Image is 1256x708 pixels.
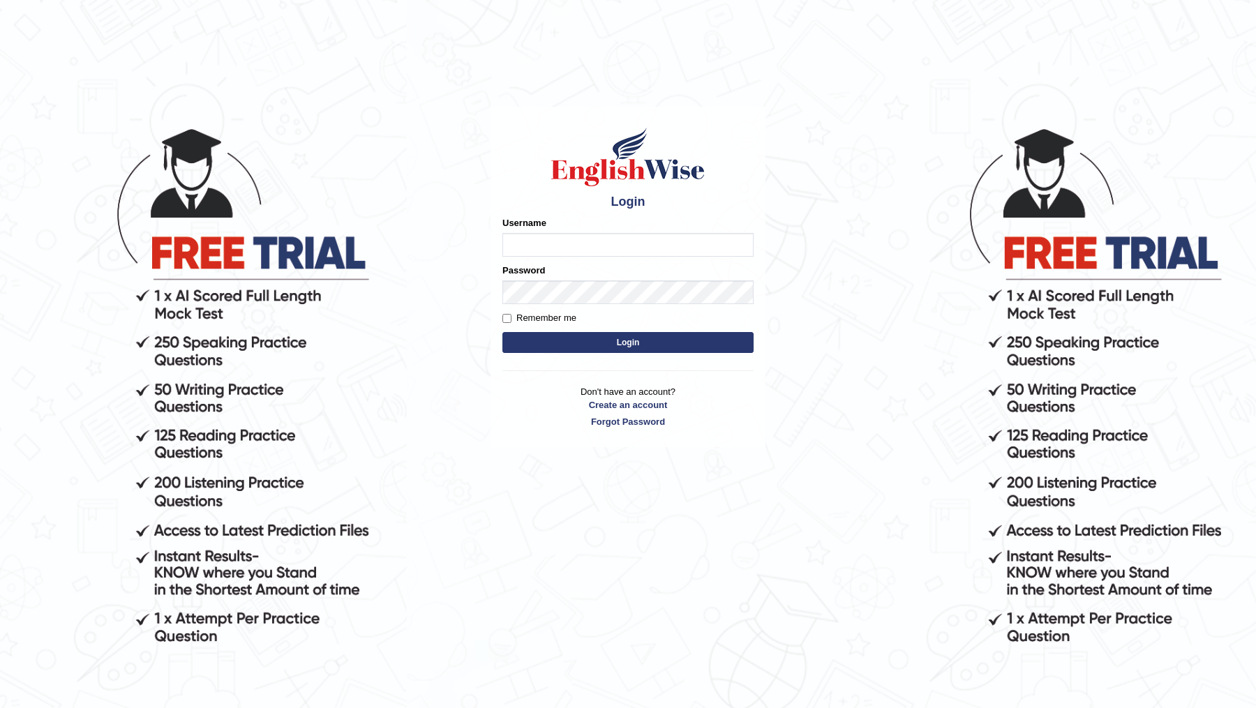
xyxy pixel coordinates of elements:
[502,311,576,325] label: Remember me
[502,264,545,277] label: Password
[502,195,754,209] h4: Login
[548,126,708,188] img: Logo of English Wise sign in for intelligent practice with AI
[502,332,754,353] button: Login
[502,216,546,229] label: Username
[502,415,754,428] a: Forgot Password
[502,314,511,323] input: Remember me
[502,385,754,428] p: Don't have an account?
[502,398,754,412] a: Create an account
